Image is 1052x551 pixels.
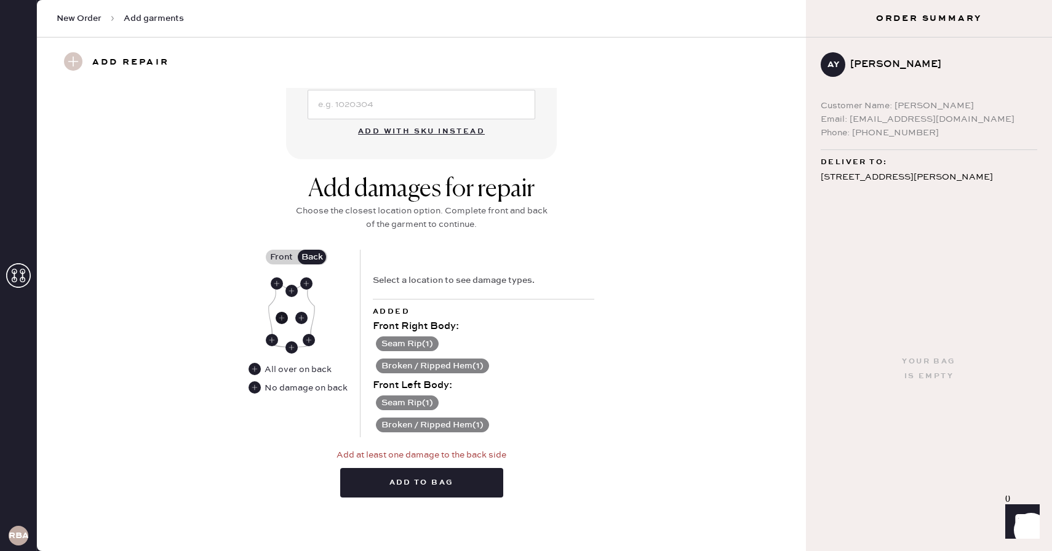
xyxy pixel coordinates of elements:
[266,250,297,264] label: Front
[827,60,839,69] h3: AY
[902,354,955,384] div: Your bag is empty
[57,12,102,25] span: New Order
[292,204,551,231] div: Choose the closest location option. Complete front and back of the garment to continue.
[303,334,315,346] div: Back Right Seam
[340,468,503,497] button: Add to bag
[308,90,535,119] input: e.g. 1020304
[297,250,327,264] label: Back
[351,119,492,144] button: Add with SKU instead
[271,277,283,290] div: Back Left Shoulder
[376,336,439,351] button: Seam Rip(1)
[265,381,348,395] div: No damage on back
[821,155,887,170] span: Deliver to:
[268,280,315,347] img: Garment image
[300,277,313,290] div: Back Right Shoulder
[376,359,489,373] button: Broken / Ripped Hem(1)
[373,319,594,334] div: Front Right Body :
[92,52,169,73] h3: Add repair
[249,363,333,376] div: All over on back
[821,99,1037,113] div: Customer Name: [PERSON_NAME]
[373,378,594,393] div: Front Left Body :
[373,274,535,287] div: Select a location to see damage types.
[806,12,1052,25] h3: Order Summary
[249,381,348,395] div: No damage on back
[266,334,278,346] div: Back Left Seam
[821,126,1037,140] div: Phone: [PHONE_NUMBER]
[376,418,489,432] button: Broken / Ripped Hem(1)
[373,304,594,319] div: Added
[285,285,298,297] div: Back Center Neckline
[9,531,28,540] h3: RBA
[285,341,298,354] div: Back Center Hem
[850,57,1027,72] div: [PERSON_NAME]
[276,312,288,324] div: Back Left Body
[124,12,184,25] span: Add garments
[292,175,551,204] div: Add damages for repair
[265,363,332,376] div: All over on back
[821,113,1037,126] div: Email: [EMAIL_ADDRESS][DOMAIN_NAME]
[376,395,439,410] button: Seam Rip(1)
[994,496,1046,549] iframe: Front Chat
[337,448,506,462] div: Add at least one damage to the back side
[295,312,308,324] div: Back Right Body
[821,170,1037,216] div: [STREET_ADDRESS][PERSON_NAME] Unit 9488 [GEOGRAPHIC_DATA] , MA 02215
